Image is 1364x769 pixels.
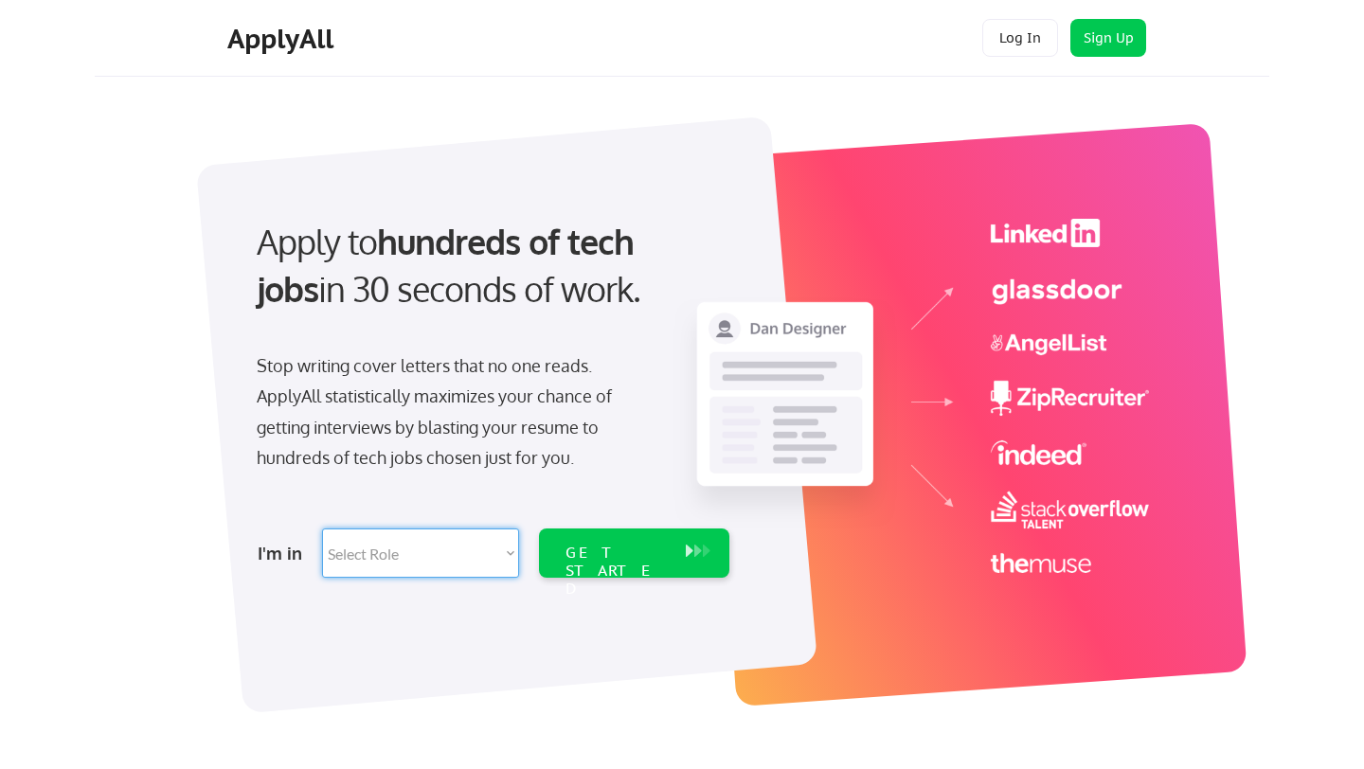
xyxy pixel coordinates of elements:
[257,218,722,313] div: Apply to in 30 seconds of work.
[257,220,642,310] strong: hundreds of tech jobs
[565,544,667,599] div: GET STARTED
[257,350,646,474] div: Stop writing cover letters that no one reads. ApplyAll statistically maximizes your chance of get...
[258,538,311,568] div: I'm in
[982,19,1058,57] button: Log In
[1070,19,1146,57] button: Sign Up
[227,23,339,55] div: ApplyAll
